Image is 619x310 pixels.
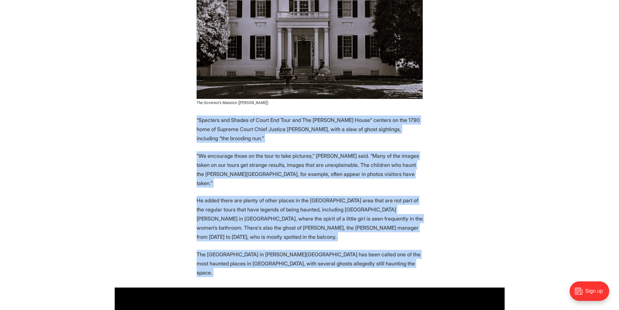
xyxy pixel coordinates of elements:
iframe: portal-trigger [564,278,619,310]
p: The [GEOGRAPHIC_DATA] in [PERSON_NAME][GEOGRAPHIC_DATA] has been called one of the most haunted p... [197,250,423,277]
p: “Specters and Shades of Court End Tour and The [PERSON_NAME] House” centers on the 1790 home of S... [197,115,423,143]
p: He added there are plenty of other places in the [GEOGRAPHIC_DATA] area that are not part of the ... [197,196,423,241]
span: The Governor's Mansion ([PERSON_NAME]) [197,100,268,105]
p: “We encourage those on the tour to take pictures,” [PERSON_NAME] said. “Many of the images taken ... [197,151,423,188]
